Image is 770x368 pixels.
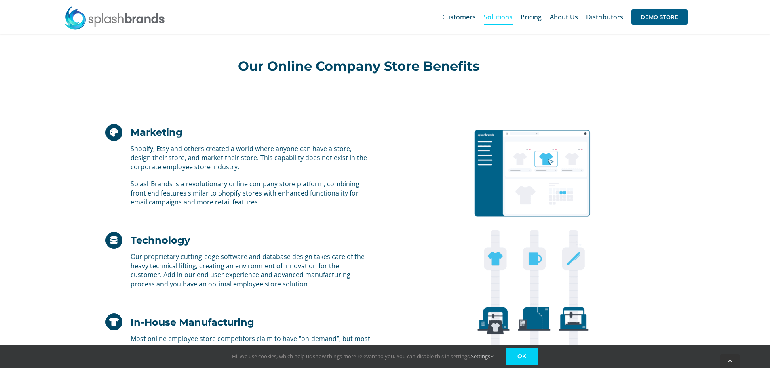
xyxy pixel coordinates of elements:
span: DEMO STORE [631,9,688,25]
p: Most online employee store competitors claim to have “on-demand”, but most are merely brokers tha... [131,334,370,352]
a: OK [506,348,538,365]
h2: Technology [131,234,190,246]
a: DEMO STORE [631,4,688,30]
span: Hi! We use cookies, which help us show things more relevant to you. You can disable this in setti... [232,353,494,360]
span: Distributors [586,14,623,20]
p: SplashBrands is a revolutionary online company store platform, combining front end features simil... [131,179,370,206]
span: About Us [550,14,578,20]
a: Settings [471,353,494,360]
a: Customers [442,4,476,30]
a: Distributors [586,4,623,30]
span: Solutions [484,14,513,20]
img: SplashBrands.com Logo [64,6,165,30]
h2: Our Online Company Store Benefits [238,58,532,74]
a: Pricing [521,4,542,30]
p: Shopify, Etsy and others created a world where anyone can have a store, design their store, and m... [131,144,370,171]
span: Pricing [521,14,542,20]
span: Customers [442,14,476,20]
p: Our proprietary cutting-edge software and database design takes care of the heavy technical lifti... [131,252,370,288]
nav: Main Menu Sticky [442,4,688,30]
h2: In-House Manufacturing [131,316,254,328]
h2: Marketing [131,126,183,138]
